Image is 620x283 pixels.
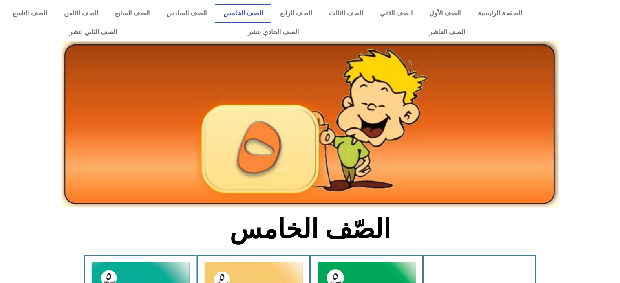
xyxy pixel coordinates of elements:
[106,4,158,23] a: الصف السابع
[215,4,271,23] a: الصف الخامس
[4,4,55,23] a: الصف التاسع
[469,4,530,23] a: الصفحة الرئيسية
[158,4,215,23] a: الصف السادس
[421,4,469,23] a: الصف الأول
[55,4,106,23] a: الصف الثامن
[175,213,445,245] h2: الصّف الخامس
[371,4,421,23] a: الصف الثاني
[4,23,182,42] a: الصف الثاني عشر
[320,4,371,23] a: الصف الثالث
[364,23,530,42] a: الصف العاشر
[271,4,320,23] a: الصف الرابع
[182,23,364,42] a: الصف الحادي عشر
